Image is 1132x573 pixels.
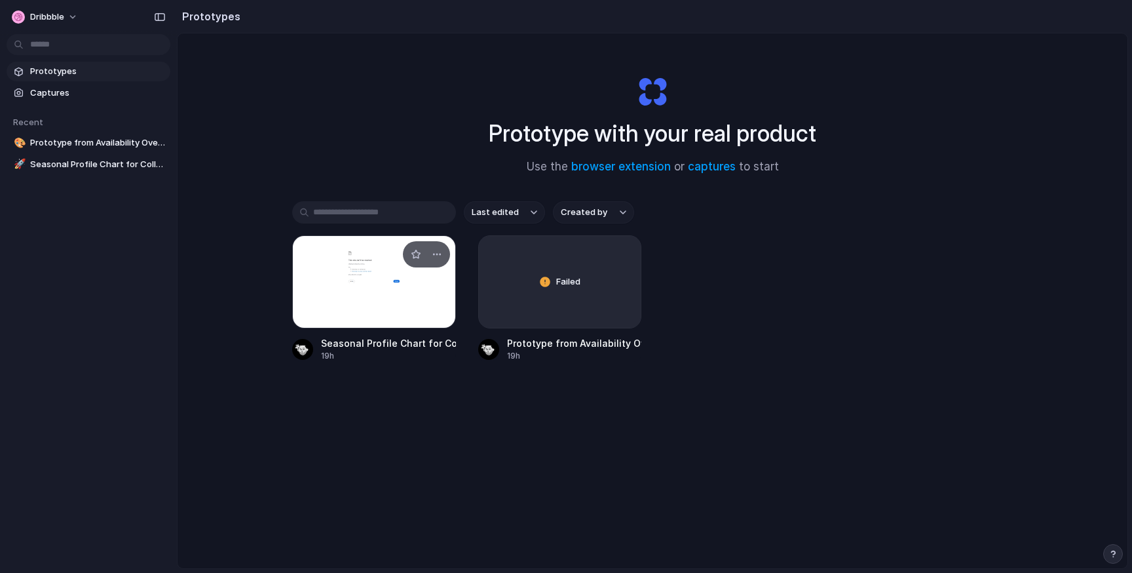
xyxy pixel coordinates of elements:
a: captures [688,160,736,173]
a: 🎨Prototype from Availability Overview [7,133,170,153]
span: Seasonal Profile Chart for Collections [30,158,165,171]
span: Captures [30,87,165,100]
a: browser extension [571,160,671,173]
a: FailedPrototype from Availability Overview19h [478,235,642,362]
a: Prototypes [7,62,170,81]
a: 🚀Seasonal Profile Chart for Collections [7,155,170,174]
button: 🎨 [12,136,25,149]
div: Prototype from Availability Overview [507,336,642,350]
span: Recent [13,117,43,127]
span: Dribbble [30,10,64,24]
div: Seasonal Profile Chart for Collections [321,336,456,350]
button: Last edited [464,201,545,224]
a: Seasonal Profile Chart for CollectionsSeasonal Profile Chart for Collections19h [292,235,456,362]
a: Captures [7,83,170,103]
div: 🎨 [14,136,23,151]
h2: Prototypes [177,9,240,24]
span: Last edited [472,206,519,219]
span: Prototype from Availability Overview [30,136,165,149]
span: Use the or to start [527,159,779,176]
span: Created by [561,206,607,219]
button: 🚀 [12,158,25,171]
div: 🚀 [14,157,23,172]
div: 19h [507,350,642,362]
span: Failed [556,275,580,288]
h1: Prototype with your real product [489,116,816,151]
span: Prototypes [30,65,165,78]
button: Dribbble [7,7,85,28]
div: 19h [321,350,456,362]
button: Created by [553,201,634,224]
